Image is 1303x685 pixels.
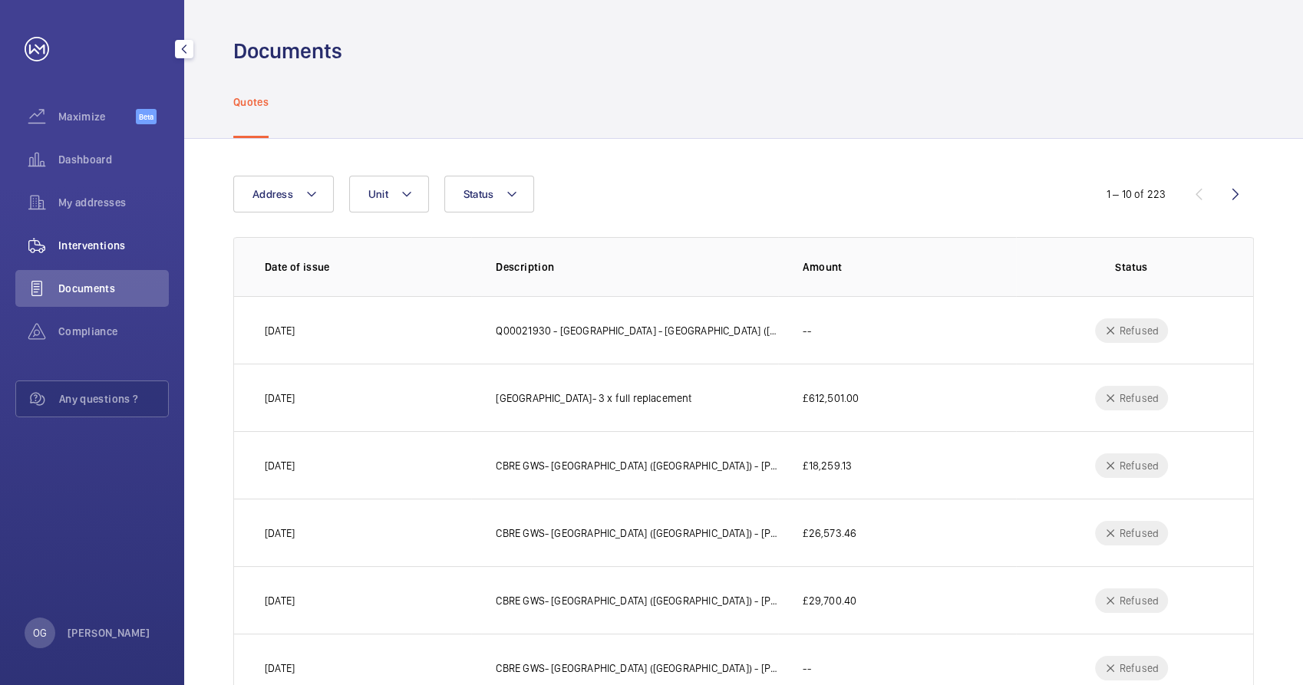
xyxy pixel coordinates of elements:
p: -- [803,323,810,338]
p: [DATE] [265,525,295,541]
span: Dashboard [58,152,169,167]
span: Compliance [58,324,169,339]
p: Q00021930 - [GEOGRAPHIC_DATA] - [GEOGRAPHIC_DATA] ([GEOGRAPHIC_DATA]) [496,323,778,338]
p: Refused [1120,525,1159,541]
span: Address [252,188,293,200]
span: Beta [136,109,157,124]
p: Amount [803,259,1015,275]
p: £26,573.46 [803,525,856,541]
span: My addresses [58,195,169,210]
button: Address [233,176,334,212]
span: Any questions ? [59,391,168,407]
p: CBRE GWS- [GEOGRAPHIC_DATA] ([GEOGRAPHIC_DATA]) - [PERSON_NAME] items - Lift 23 - [DATE] [496,525,778,541]
p: [DATE] [265,458,295,473]
p: CBRE GWS- [GEOGRAPHIC_DATA] ([GEOGRAPHIC_DATA]) - [PERSON_NAME] items - Lift 10 - [DATE] [496,458,778,473]
p: -- [803,660,810,676]
p: OG [33,625,47,641]
p: Refused [1120,660,1159,676]
p: [GEOGRAPHIC_DATA]- 3 x full replacement [496,390,691,406]
p: [DATE] [265,323,295,338]
p: CBRE GWS- [GEOGRAPHIC_DATA] ([GEOGRAPHIC_DATA]) - [PERSON_NAME] items - Lift 22 - [DATE] [496,593,778,608]
p: CBRE GWS- [GEOGRAPHIC_DATA] ([GEOGRAPHIC_DATA]) - [PERSON_NAME] items - Lift 54 - [DATE] [496,660,778,676]
p: £18,259.13 [803,458,852,473]
p: Refused [1120,593,1159,608]
p: [DATE] [265,660,295,676]
button: Unit [349,176,429,212]
p: Date of issue [265,259,471,275]
p: Description [496,259,778,275]
p: [PERSON_NAME] [68,625,150,641]
span: Interventions [58,238,169,253]
button: Status [444,176,535,212]
p: Status [1041,259,1222,275]
p: Quotes [233,94,269,110]
p: Refused [1120,458,1159,473]
p: [DATE] [265,390,295,406]
p: Refused [1120,390,1159,406]
p: Refused [1120,323,1159,338]
span: Documents [58,281,169,296]
h1: Documents [233,37,342,65]
span: Status [463,188,494,200]
p: [DATE] [265,593,295,608]
span: Maximize [58,109,136,124]
span: Unit [368,188,388,200]
p: £29,700.40 [803,593,856,608]
p: £612,501.00 [803,390,859,406]
div: 1 – 10 of 223 [1107,186,1166,202]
